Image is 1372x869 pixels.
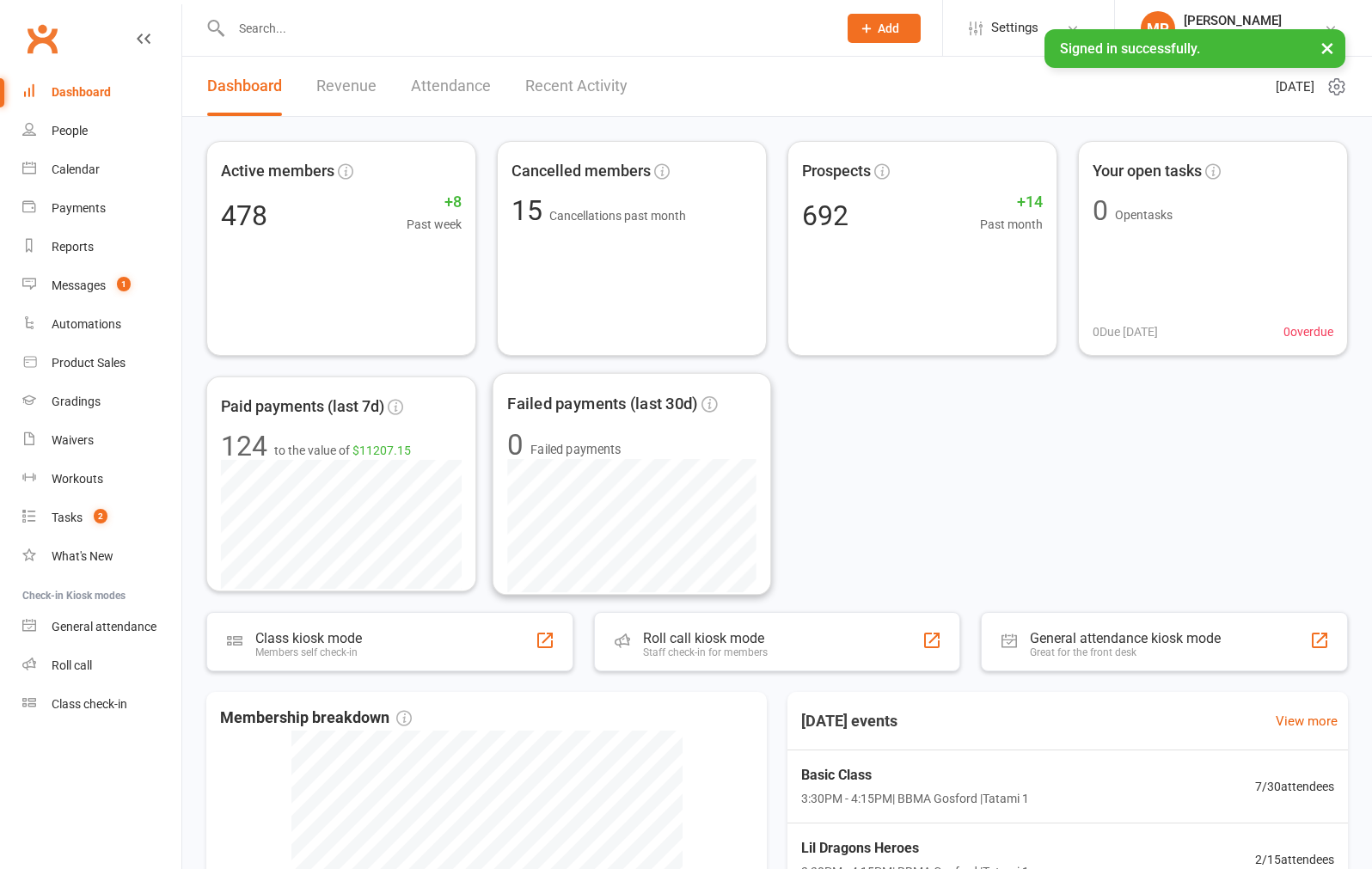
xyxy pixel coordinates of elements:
span: 0 Due [DATE] [1093,322,1158,341]
div: Workouts [52,472,103,486]
span: Prospects [802,159,871,184]
div: Members self check-in [255,646,362,658]
span: Cancellations past month [549,209,686,223]
a: Recent Activity [525,57,628,116]
span: Lil Dragons Heroes [801,837,1029,860]
span: Cancelled members [511,159,651,184]
span: 2 [94,509,107,523]
div: Dashboard [52,85,111,99]
a: Messages 1 [22,266,181,305]
span: Failed payments (last 30d) [507,391,697,417]
a: Workouts [22,460,181,499]
span: Past week [407,215,462,234]
a: General attendance kiosk mode [22,608,181,646]
a: Revenue [316,57,377,116]
span: Past month [980,215,1043,234]
a: Automations [22,305,181,344]
div: 478 [221,202,267,229]
span: Add [878,21,899,35]
span: $11207.15 [352,444,411,457]
div: Class kiosk mode [255,630,362,646]
div: 124 [221,432,267,460]
a: Class kiosk mode [22,685,181,724]
a: What's New [22,537,181,576]
button: Add [848,14,921,43]
button: × [1312,29,1343,66]
div: People [52,124,88,138]
div: Automations [52,317,121,331]
a: Waivers [22,421,181,460]
a: Tasks 2 [22,499,181,537]
a: Product Sales [22,344,181,382]
div: Gradings [52,395,101,408]
span: 2 / 15 attendees [1255,850,1334,869]
div: General attendance kiosk mode [1030,630,1221,646]
span: [DATE] [1276,76,1314,97]
div: Waivers [52,433,94,447]
div: Roll call kiosk mode [643,630,768,646]
span: Open tasks [1115,208,1173,222]
div: MP [1141,11,1175,46]
a: Clubworx [21,17,64,60]
span: 7 / 30 attendees [1255,777,1334,796]
h3: [DATE] events [787,706,911,737]
div: 0 [1093,197,1108,224]
span: Paid payments (last 7d) [221,394,384,419]
span: 1 [117,277,131,291]
span: to the value of [274,441,411,460]
span: 3:30PM - 4:15PM | BBMA Gosford | Tatami 1 [801,789,1029,808]
div: Messages [52,278,106,292]
div: Class check-in [52,697,127,711]
span: Active members [221,159,334,184]
a: Gradings [22,382,181,421]
span: +14 [980,190,1043,215]
a: People [22,112,181,150]
div: 0 [507,431,524,459]
input: Search... [226,16,825,40]
span: Settings [991,9,1038,47]
div: Payments [52,201,106,215]
a: Roll call [22,646,181,685]
a: Dashboard [22,73,181,112]
span: Your open tasks [1093,159,1202,184]
a: View more [1276,711,1338,731]
a: Payments [22,189,181,228]
div: Roll call [52,658,92,672]
a: Calendar [22,150,181,189]
div: General attendance [52,620,156,633]
div: [PERSON_NAME] [1184,13,1302,28]
div: Black Belt Martial Arts [1184,28,1302,44]
div: 692 [802,202,848,229]
div: Tasks [52,511,83,524]
span: Failed payments [530,439,621,459]
div: Calendar [52,162,100,176]
span: 15 [511,194,549,227]
span: +8 [407,190,462,215]
span: Membership breakdown [220,706,412,731]
div: What's New [52,549,113,563]
a: Dashboard [207,57,282,116]
div: Product Sales [52,356,126,370]
span: Signed in successfully. [1060,40,1200,57]
span: 0 overdue [1283,322,1333,341]
div: Great for the front desk [1030,646,1221,658]
a: Attendance [411,57,491,116]
a: Reports [22,228,181,266]
div: Reports [52,240,94,254]
div: Staff check-in for members [643,646,768,658]
span: Basic Class [801,764,1029,786]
